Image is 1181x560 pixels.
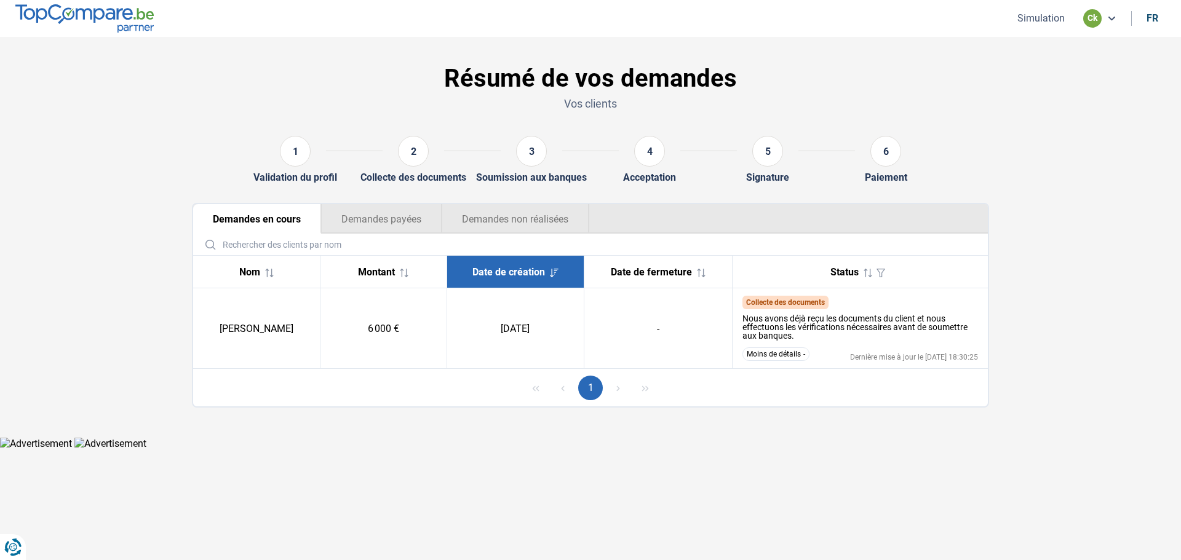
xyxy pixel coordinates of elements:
[742,347,809,361] button: Moins de détails
[239,266,260,278] span: Nom
[1147,12,1158,24] div: fr
[865,172,907,183] div: Paiement
[742,314,979,340] div: Nous avons déjà reçu les documents du client et nous effectuons les vérifications nécessaires ava...
[320,288,447,369] td: 6 000 €
[830,266,859,278] span: Status
[623,172,676,183] div: Acceptation
[611,266,692,278] span: Date de fermeture
[253,172,337,183] div: Validation du profil
[746,298,825,307] span: Collecte des documents
[447,288,584,369] td: [DATE]
[476,172,587,183] div: Soumission aux banques
[192,64,989,93] h1: Résumé de vos demandes
[198,234,983,255] input: Rechercher des clients par nom
[850,353,978,361] div: Dernière mise à jour le [DATE] 18:30:25
[442,204,589,234] button: Demandes non réalisées
[633,376,658,400] button: Last Page
[634,136,665,167] div: 4
[360,172,466,183] div: Collecte des documents
[746,172,789,183] div: Signature
[584,288,732,369] td: -
[74,438,146,449] img: Advertisement
[193,288,320,369] td: [PERSON_NAME]
[752,136,783,167] div: 5
[321,204,442,234] button: Demandes payées
[523,376,548,400] button: First Page
[870,136,901,167] div: 6
[193,204,321,234] button: Demandes en cours
[358,266,395,278] span: Montant
[15,4,154,32] img: TopCompare.be
[551,376,575,400] button: Previous Page
[516,136,547,167] div: 3
[1083,9,1102,28] div: ck
[472,266,545,278] span: Date de création
[1014,12,1068,25] button: Simulation
[192,96,989,111] p: Vos clients
[578,376,603,400] button: Page 1
[606,376,630,400] button: Next Page
[280,136,311,167] div: 1
[398,136,429,167] div: 2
